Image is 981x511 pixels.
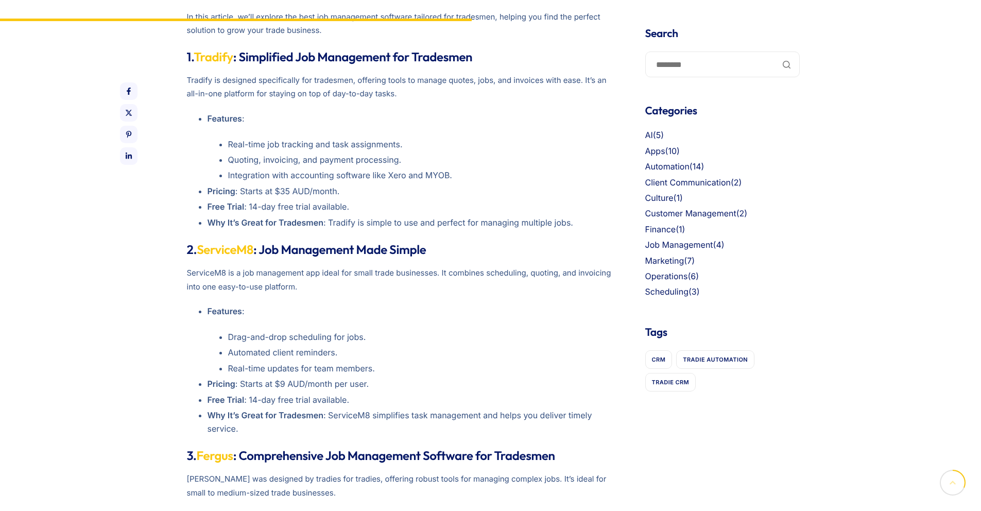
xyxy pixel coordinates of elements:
a: Client Communication [645,177,731,188]
h4: Tags [645,325,800,340]
strong: Features [208,113,242,124]
li: (6) [645,270,800,283]
h4: Categories [645,103,800,118]
strong: Why It’s Great for Tradesmen [208,410,323,420]
li: (1) [645,192,800,205]
li: (4) [645,239,800,252]
li: Quoting, invoicing, and payment processing. [228,154,614,167]
h4: Search [645,26,800,41]
p: : 14-day free trial available. [208,394,614,407]
a: Apps [645,146,665,156]
p: : 14-day free trial available. [208,200,614,214]
a: Operations [645,271,688,281]
p: [PERSON_NAME] was designed by tradies for tradies, offering robust tools for managing complex job... [187,472,614,500]
a: Share on LinkedIn [120,147,137,165]
a: Fergus [196,448,233,464]
a: Marketing [645,255,684,266]
p: : Tradify is simple to use and perfect for managing multiple jobs. [208,216,614,230]
a: Customer Management [645,208,736,218]
strong: 3. : Comprehensive Job Management Software for Tradesmen [187,448,555,464]
li: Automated client reminders. [228,346,614,360]
a: Culture [645,193,674,203]
a: Scheduling [645,286,689,297]
strong: 2. : Job Management Made Simple [187,242,426,258]
p: ServiceM8 is a job management app ideal for small trade businesses. It combines scheduling, quoti... [187,266,614,294]
li: Real-time updates for team members. [228,362,614,376]
li: (2) [645,207,800,220]
strong: 1. : Simplified Job Management for Tradesmen [187,49,473,65]
strong: Free Trial [208,395,245,405]
a: Share on Pinterest [120,126,137,143]
li: Integration with accounting software like Xero and MYOB. [228,169,614,182]
a: Automation [645,161,690,172]
strong: Pricing [208,186,235,196]
p: : ServiceM8 simplifies task management and helps you deliver timely service. [208,409,614,435]
strong: Free Trial [208,201,245,212]
li: (10) [645,145,800,158]
strong: Why It’s Great for Tradesmen [208,217,323,228]
strong: Pricing [208,379,235,389]
a: CRM (1 item) [645,350,673,369]
a: Job Management [645,240,713,250]
a: Tradify [194,49,233,65]
p: : Starts at $35 AUD/month. [208,185,614,198]
li: (5) [645,129,800,142]
li: Drag-and-drop scheduling for jobs. [228,331,614,344]
p: : [208,305,614,318]
p: In this article, we’ll explore the best job management software tailored for tradesmen, helping y... [187,10,614,38]
a: Tradie CRM (1 item) [645,373,696,391]
nav: Tags [645,346,800,391]
a: Tradie Automation (1 item) [676,350,754,369]
li: (1) [645,223,800,236]
li: Real-time job tracking and task assignments. [228,138,614,151]
li: (14) [645,160,800,174]
a: Share on Facebook [120,82,137,100]
li: (3) [645,285,800,299]
a: AI [645,130,653,140]
a: Share on X [120,104,137,122]
p: : [208,112,614,126]
li: (7) [645,254,800,268]
a: Finance [645,224,676,234]
p: Tradify is designed specifically for tradesmen, offering tools to manage quotes, jobs, and invoic... [187,74,614,101]
nav: Categories [645,129,800,299]
strong: Features [208,306,242,316]
li: (2) [645,176,800,190]
a: ServiceM8 [197,242,253,258]
p: : Starts at $9 AUD/month per user. [208,378,614,391]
